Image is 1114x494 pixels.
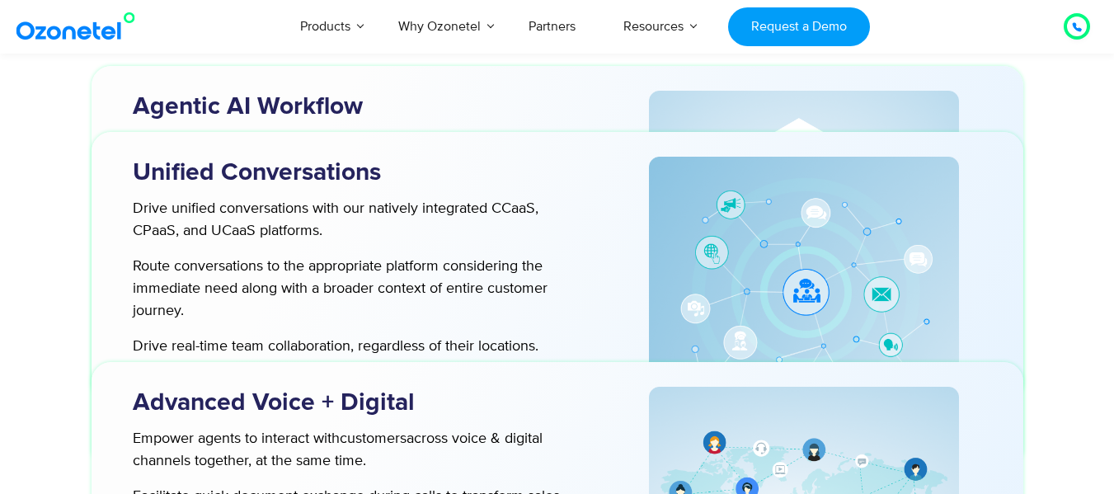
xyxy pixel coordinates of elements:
[133,198,561,242] p: Drive unified conversations with our natively integrated CCaaS, CPaaS, and UCaaS platforms.
[133,428,561,473] p: Empower agents to interact with across voice & digital channels together, at the same time.
[340,430,407,448] span: customers
[133,256,561,322] p: Route conversations to the appropriate platform considering the immediate need along with a broad...
[728,7,869,46] a: Request a Demo
[133,387,595,419] h3: Advanced Voice + Digital
[133,157,595,189] h3: Unified Conversations
[133,91,595,123] h3: Agentic AI Workflow
[133,336,561,402] p: Drive real-time team collaboration, regardless of their locations. Ensure complaints, inquires, a...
